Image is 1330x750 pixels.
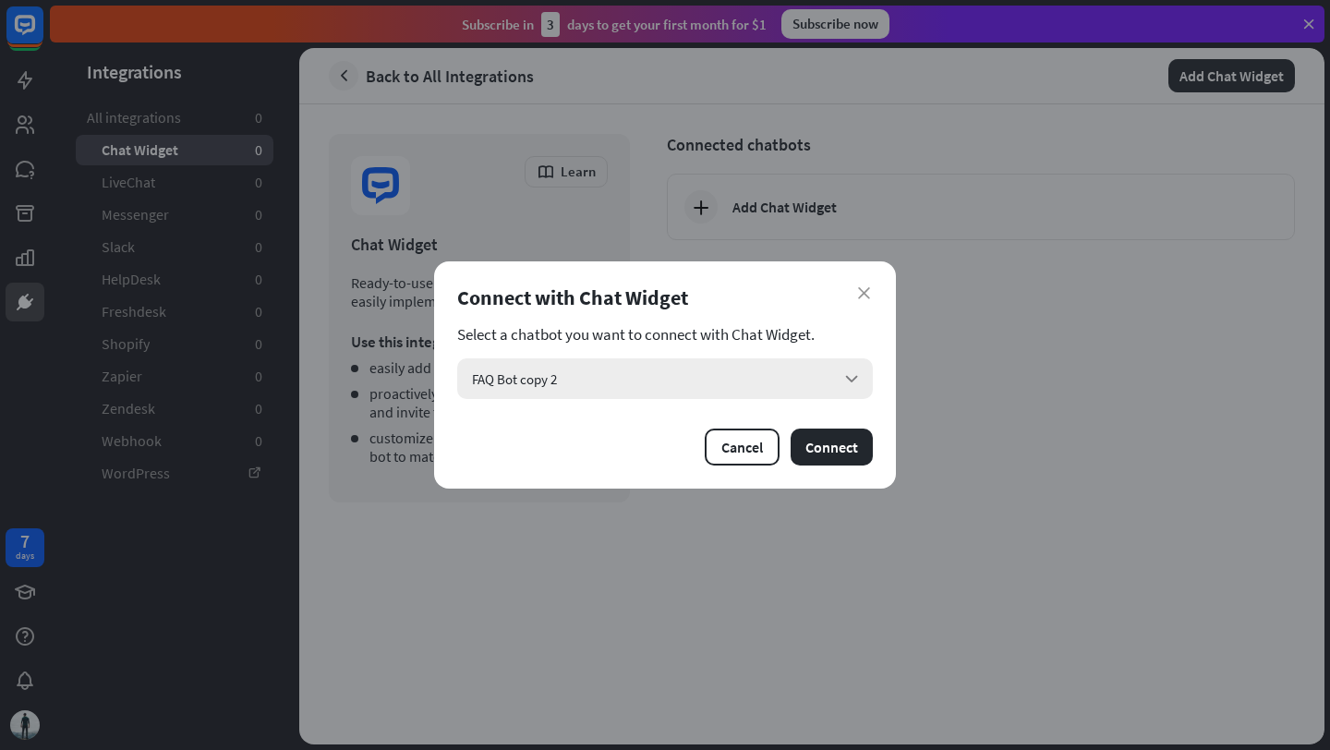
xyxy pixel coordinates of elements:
[472,370,557,388] span: FAQ Bot copy 2
[15,7,70,63] button: Open LiveChat chat widget
[457,284,873,310] div: Connect with Chat Widget
[858,287,870,299] i: close
[705,429,780,466] button: Cancel
[791,429,873,466] button: Connect
[457,325,873,344] section: Select a chatbot you want to connect with Chat Widget.
[841,369,862,389] i: arrow_down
